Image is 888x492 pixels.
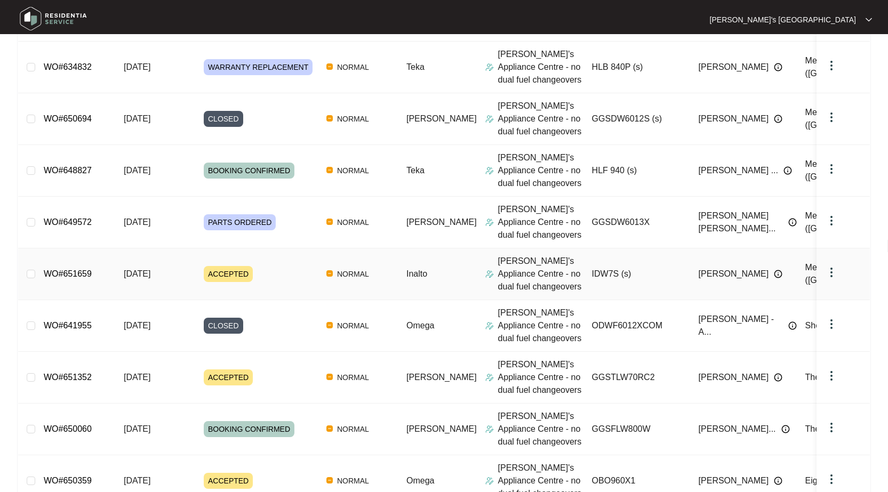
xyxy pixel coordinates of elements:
a: WO#650060 [44,424,92,433]
span: NORMAL [333,61,373,74]
span: PARTS ORDERED [204,214,276,230]
img: residentia service logo [16,3,91,35]
span: [DATE] [124,269,150,278]
span: [PERSON_NAME] [699,371,769,384]
p: [PERSON_NAME]'s Appliance Centre - no dual fuel changeovers [498,151,583,190]
img: Info icon [774,115,782,123]
span: [DATE] [124,321,150,330]
img: Info icon [788,218,797,227]
img: dropdown arrow [825,266,838,279]
td: ODWF6012XCOM [583,300,690,352]
span: ACCEPTED [204,473,253,489]
p: [PERSON_NAME]'s Appliance Centre - no dual fuel changeovers [498,100,583,138]
img: Assigner Icon [485,270,494,278]
img: Vercel Logo [326,425,333,432]
a: WO#641955 [44,321,92,330]
img: Vercel Logo [326,374,333,380]
span: [PERSON_NAME] [699,112,769,125]
span: NORMAL [333,319,373,332]
img: dropdown arrow [825,59,838,72]
a: WO#649572 [44,217,92,227]
span: Inalto [406,269,427,278]
span: [PERSON_NAME] [406,424,477,433]
img: Assigner Icon [485,166,494,175]
img: dropdown arrow [825,318,838,330]
a: WO#648827 [44,166,92,175]
td: GGSTLW70RC2 [583,352,690,404]
p: [PERSON_NAME]'s Appliance Centre - no dual fuel changeovers [498,203,583,241]
span: Sherridon Homes [805,321,872,330]
td: HLB 840P (s) [583,42,690,93]
span: [PERSON_NAME]... [699,423,776,435]
img: Info icon [774,477,782,485]
span: Teka [406,62,425,71]
img: Info icon [774,373,782,382]
img: Assigner Icon [485,373,494,382]
span: NORMAL [333,423,373,435]
span: NORMAL [333,474,373,487]
span: [PERSON_NAME] [699,268,769,280]
img: dropdown arrow [825,369,838,382]
span: ACCEPTED [204,369,253,385]
span: NORMAL [333,371,373,384]
img: Info icon [781,425,790,433]
span: The Good Guys [805,373,866,382]
span: Omega [406,321,434,330]
span: CLOSED [204,111,243,127]
img: Assigner Icon [485,321,494,330]
p: [PERSON_NAME]'s [GEOGRAPHIC_DATA] [710,14,856,25]
td: GGSFLW800W [583,404,690,455]
img: Vercel Logo [326,270,333,277]
img: dropdown arrow [825,421,838,434]
span: [DATE] [124,424,150,433]
span: NORMAL [333,164,373,177]
span: [DATE] [124,166,150,175]
p: [PERSON_NAME]'s Appliance Centre - no dual fuel changeovers [498,255,583,293]
span: NORMAL [333,216,373,229]
a: WO#650359 [44,476,92,485]
span: [PERSON_NAME] [406,114,477,123]
a: WO#634832 [44,62,92,71]
td: GGSDW6013X [583,197,690,248]
p: [PERSON_NAME]'s Appliance Centre - no dual fuel changeovers [498,48,583,86]
img: Vercel Logo [326,322,333,328]
a: WO#651659 [44,269,92,278]
a: WO#650694 [44,114,92,123]
span: [PERSON_NAME] - A... [699,313,783,338]
span: [PERSON_NAME] ... [699,164,778,177]
span: NORMAL [333,112,373,125]
img: Info icon [774,63,782,71]
span: [DATE] [124,114,150,123]
span: [DATE] [124,62,150,71]
img: dropdown arrow [825,163,838,175]
td: HLF 940 (s) [583,145,690,197]
img: Assigner Icon [485,115,494,123]
p: [PERSON_NAME]'s Appliance Centre - no dual fuel changeovers [498,307,583,345]
td: IDW7S (s) [583,248,690,300]
span: [DATE] [124,217,150,227]
span: Omega [406,476,434,485]
span: BOOKING CONFIRMED [204,163,294,179]
span: [PERSON_NAME] [406,217,477,227]
img: Vercel Logo [326,219,333,225]
span: [PERSON_NAME] [699,474,769,487]
span: [PERSON_NAME] [699,61,769,74]
img: dropdown arrow [825,473,838,486]
img: Vercel Logo [326,115,333,122]
span: [DATE] [124,373,150,382]
span: CLOSED [204,318,243,334]
span: [PERSON_NAME] [PERSON_NAME]... [699,209,783,235]
img: Vercel Logo [326,167,333,173]
span: Teka [406,166,425,175]
img: Info icon [783,166,792,175]
span: [PERSON_NAME] [406,373,477,382]
span: NORMAL [333,268,373,280]
span: The Good Guys [805,424,866,433]
img: dropdown arrow [866,17,872,22]
img: Assigner Icon [485,218,494,227]
p: [PERSON_NAME]'s Appliance Centre - no dual fuel changeovers [498,410,583,448]
img: Assigner Icon [485,477,494,485]
a: WO#651352 [44,373,92,382]
img: Vercel Logo [326,63,333,70]
td: GGSDW6012S (s) [583,93,690,145]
